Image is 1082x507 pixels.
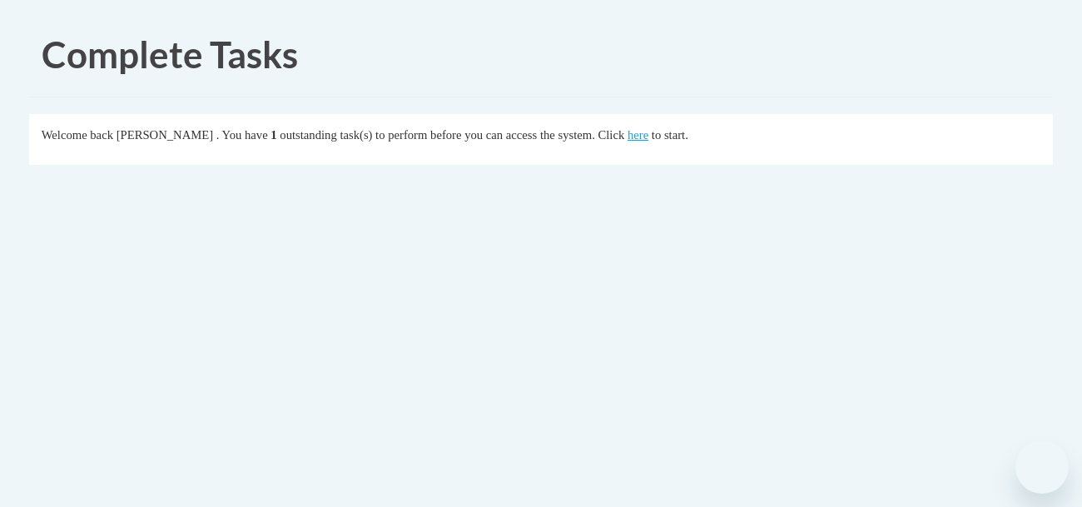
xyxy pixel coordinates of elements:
span: Complete Tasks [42,32,298,76]
span: Welcome back [42,128,113,142]
span: outstanding task(s) to perform before you can access the system. Click [280,128,624,142]
iframe: Button to launch messaging window [1015,440,1069,494]
span: [PERSON_NAME] [117,128,213,142]
span: . You have [216,128,268,142]
a: here [628,128,648,142]
span: to start. [652,128,688,142]
span: 1 [270,128,276,142]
